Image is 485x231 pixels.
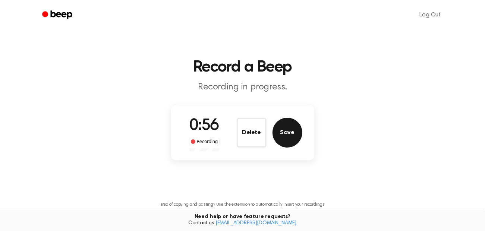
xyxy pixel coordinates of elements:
[189,138,220,145] div: Recording
[237,118,267,148] button: Delete Audio Record
[412,6,448,24] a: Log Out
[52,60,434,75] h1: Record a Beep
[4,220,481,227] span: Contact us
[215,221,297,226] a: [EMAIL_ADDRESS][DOMAIN_NAME]
[100,81,386,94] p: Recording in progress.
[37,8,79,22] a: Beep
[189,118,219,134] span: 0:56
[273,118,302,148] button: Save Audio Record
[160,202,326,208] p: Tired of copying and pasting? Use the extension to automatically insert your recordings.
